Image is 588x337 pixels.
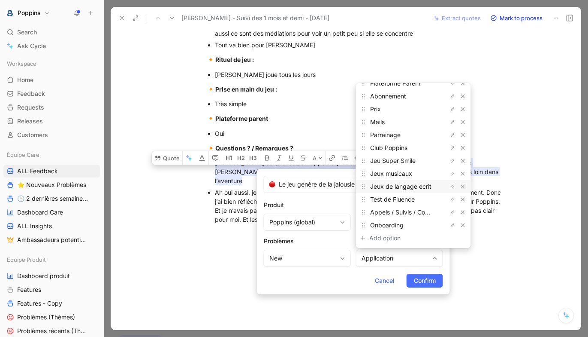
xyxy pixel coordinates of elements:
span: Club Poppins [370,144,407,151]
span: Abonnement [370,92,406,100]
span: Onboarding [370,221,404,229]
div: Club Poppins [356,141,471,154]
span: Prix [370,105,381,113]
span: Parrainage [370,131,401,138]
div: Abonnement [356,90,471,103]
span: Plateforme Parent [370,80,421,87]
div: Jeu Super Smile [356,154,471,167]
div: Jeux de langage écrit [356,180,471,193]
div: Add option [369,233,434,243]
div: Onboarding [356,219,471,232]
div: Plateforme Parent [356,77,471,90]
span: Mails [370,118,385,126]
span: Jeux de langage écrit [370,183,431,190]
span: Jeux musicaux [370,170,412,177]
div: Jeux musicaux [356,167,471,180]
div: Parrainage [356,129,471,141]
span: Jeu Super Smile [370,157,416,164]
div: Prix [356,103,471,116]
div: Appels / Suivis / Communications [356,206,471,219]
div: Test de Fluence [356,193,471,206]
span: Appels / Suivis / Communications [370,208,464,216]
span: Test de Fluence [370,196,415,203]
div: Mails [356,116,471,129]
